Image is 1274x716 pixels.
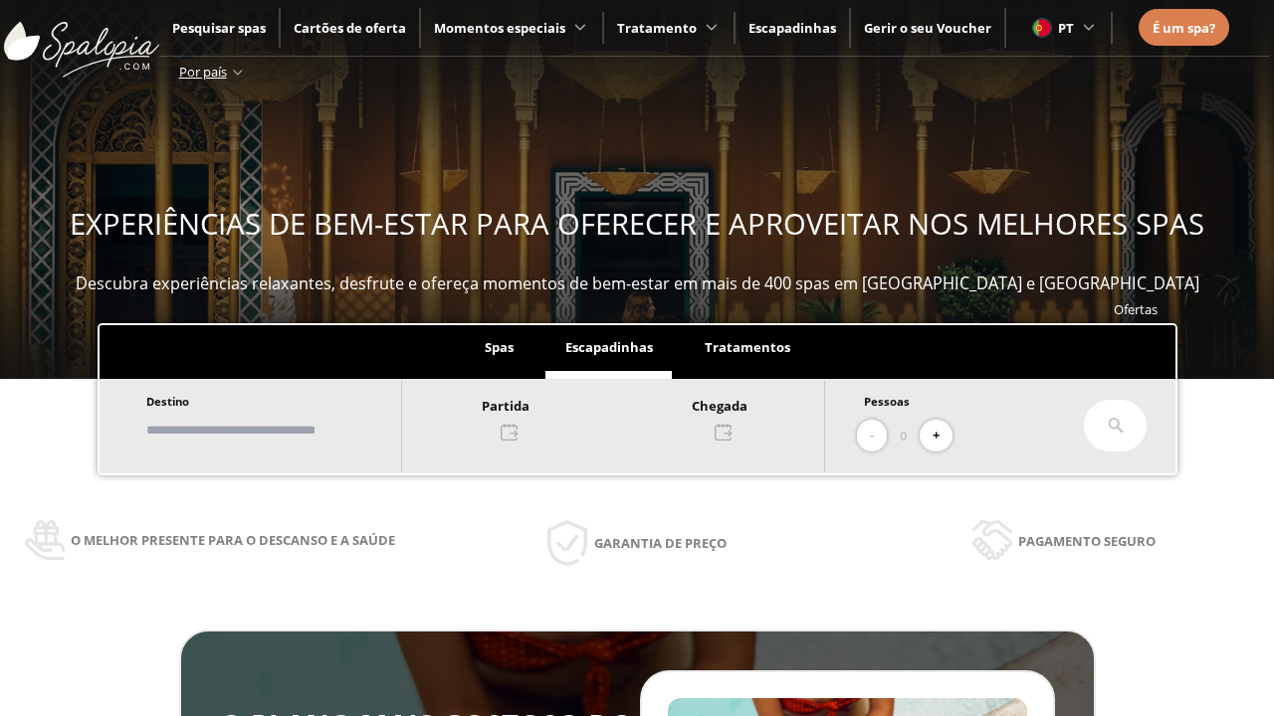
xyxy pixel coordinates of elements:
[900,425,907,447] span: 0
[71,529,395,551] span: O melhor presente para o descanso e a saúde
[920,420,953,452] button: +
[1114,300,1158,318] a: Ofertas
[70,204,1204,244] span: EXPERIÊNCIAS DE BEM-ESTAR PARA OFERECER E APROVEITAR NOS MELHORES SPAS
[146,394,189,409] span: Destino
[857,420,887,452] button: -
[179,63,227,81] span: Por país
[1018,530,1156,552] span: Pagamento seguro
[864,394,910,409] span: Pessoas
[748,19,836,37] a: Escapadinhas
[705,338,790,356] span: Tratamentos
[485,338,514,356] span: Spas
[76,272,1199,294] span: Descubra experiências relaxantes, desfrute e ofereça momentos de bem-estar em mais de 400 spas em...
[1153,17,1215,39] a: É um spa?
[1153,19,1215,37] span: É um spa?
[4,2,159,78] img: ImgLogoSpalopia.BvClDcEz.svg
[864,19,991,37] a: Gerir o seu Voucher
[172,19,266,37] a: Pesquisar spas
[294,19,406,37] a: Cartões de oferta
[594,532,727,554] span: Garantia de preço
[565,338,653,356] span: Escapadinhas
